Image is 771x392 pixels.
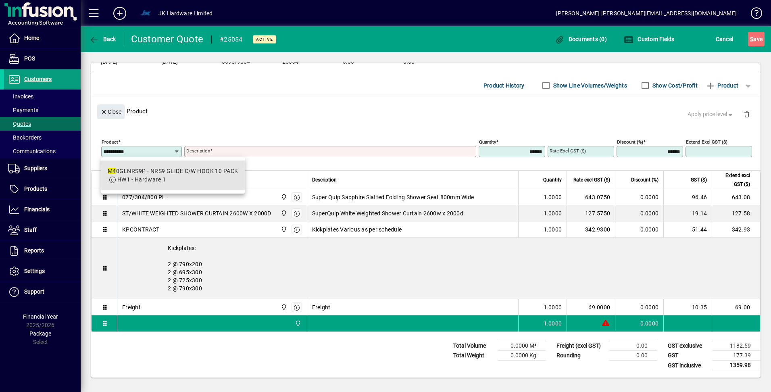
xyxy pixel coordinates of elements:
mat-label: Quantity [479,139,496,145]
button: Close [97,104,125,119]
span: Extend excl GST ($) [717,171,750,189]
td: 96.46 [663,189,712,205]
span: Financials [24,206,50,213]
a: Backorders [4,131,81,144]
span: Auckland [279,209,288,218]
a: Settings [4,261,81,281]
a: Payments [4,103,81,117]
span: Suppliers [24,165,47,171]
app-page-header-button: Close [95,108,127,115]
mat-label: Description [186,148,210,154]
a: Financials [4,200,81,220]
td: 177.39 [712,351,761,361]
td: Total Volume [449,341,498,351]
span: Cancel [716,33,733,46]
span: Package [29,330,51,337]
td: GST inclusive [664,361,712,371]
mat-label: Rate excl GST ($) [550,148,586,154]
td: 0.0000 M³ [498,341,546,351]
span: Reports [24,247,44,254]
button: Custom Fields [622,32,677,46]
td: 0.0000 [615,299,663,315]
div: 127.5750 [572,209,610,217]
div: Kickplates: 2 @ 790x200 2 @ 695x300 2 @ 725x300 2 @ 790x300 [117,238,760,299]
span: POS [24,55,35,62]
button: Back [87,32,118,46]
span: 1.0000 [544,319,562,327]
div: JK Hardware Limited [158,7,213,20]
td: Rounding [552,351,609,361]
a: POS [4,49,81,69]
span: 1.0000 [544,193,562,201]
a: Support [4,282,81,302]
button: Product History [480,78,528,93]
td: 1182.59 [712,341,761,351]
span: Product History [483,79,525,92]
div: 342.9300 [572,225,610,234]
span: S [750,36,753,42]
div: [PERSON_NAME] [PERSON_NAME][EMAIL_ADDRESS][DOMAIN_NAME] [556,7,737,20]
label: Show Line Volumes/Weights [552,81,627,90]
span: Auckland [279,303,288,312]
div: 077/304/800 PL [122,193,166,201]
a: Suppliers [4,158,81,179]
td: Freight (excl GST) [552,341,609,351]
span: Backorders [8,134,42,141]
a: Reports [4,241,81,261]
mat-label: Extend excl GST ($) [686,139,727,145]
span: Settings [24,268,45,274]
a: Knowledge Base [745,2,761,28]
span: Active [256,37,273,42]
td: 0.0000 [615,205,663,221]
span: Payments [8,107,38,113]
div: Customer Quote [131,33,204,46]
div: Product [91,96,761,126]
td: 643.08 [712,189,760,205]
span: Support [24,288,44,295]
span: Custom Fields [624,36,675,42]
a: Quotes [4,117,81,131]
span: Apply price level [688,110,734,119]
mat-option: M40GLNRS9P - NRS9 GLIDE C/W HOOK 10 PACK [101,161,245,190]
td: 69.00 [712,299,760,315]
span: Invoices [8,93,33,100]
span: Quotes [8,121,31,127]
td: 0.00 [609,341,657,351]
span: Back [89,36,116,42]
span: Quantity [543,175,562,184]
td: 127.58 [712,205,760,221]
div: 69.0000 [572,303,610,311]
mat-label: Product [102,139,118,145]
div: KPCONTRACT [122,225,160,234]
td: 10.35 [663,299,712,315]
span: Rate excl GST ($) [573,175,610,184]
a: Communications [4,144,81,158]
button: Documents (0) [552,32,609,46]
td: GST [664,351,712,361]
span: HW1 - Hardware 1 [117,176,166,183]
td: Total Weight [449,351,498,361]
td: 0.0000 [615,221,663,238]
a: Invoices [4,90,81,103]
span: 1.0000 [544,303,562,311]
div: Freight [122,303,141,311]
span: SuperQuip White Weighted Shower Curtain 2600w x 2000d [312,209,463,217]
button: Add [107,6,133,21]
td: 0.00 [609,351,657,361]
span: Description [312,175,337,184]
button: Profile [133,6,158,21]
app-page-header-button: Back [81,32,125,46]
div: 0GLNRS9P - NRS9 GLIDE C/W HOOK 10 PACK [108,167,238,175]
td: 0.0000 Kg [498,351,546,361]
span: Staff [24,227,37,233]
span: Products [24,186,47,192]
button: Cancel [714,32,736,46]
a: Home [4,28,81,48]
mat-label: Discount (%) [617,139,643,145]
a: Staff [4,220,81,240]
button: Save [748,32,765,46]
span: Communications [8,148,56,154]
td: GST exclusive [664,341,712,351]
button: Apply price level [684,107,738,122]
span: Auckland [293,319,302,328]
